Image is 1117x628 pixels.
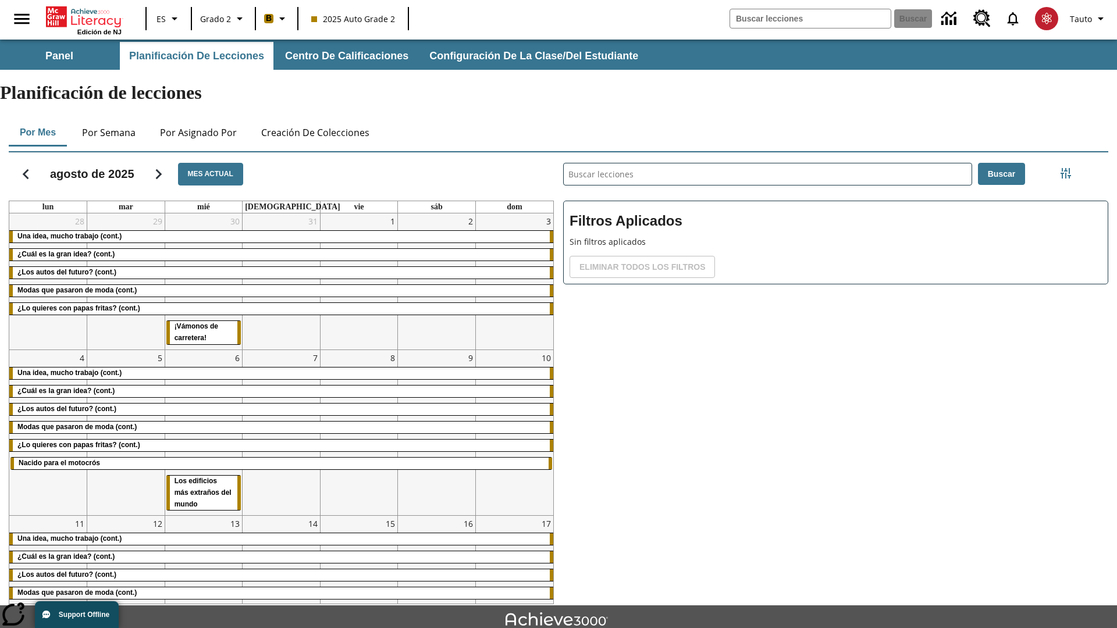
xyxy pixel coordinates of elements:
a: viernes [351,201,366,213]
input: Buscar lecciones [564,163,972,185]
td: 5 de agosto de 2025 [87,349,165,516]
a: 7 de agosto de 2025 [311,350,320,366]
a: Portada [46,5,122,28]
button: Por asignado por [151,119,246,147]
td: 31 de julio de 2025 [243,213,321,349]
button: Abrir el menú lateral [5,2,39,36]
td: 29 de julio de 2025 [87,213,165,349]
div: ¿Cuál es la gran idea? (cont.) [9,551,553,563]
span: ¿Los autos del futuro? (cont.) [17,570,116,579]
button: Configuración de la clase/del estudiante [420,42,648,70]
a: martes [116,201,136,213]
a: 28 de julio de 2025 [73,213,87,229]
h2: agosto de 2025 [50,167,134,181]
div: ¿Los autos del futuro? (cont.) [9,267,553,279]
a: 17 de agosto de 2025 [539,516,553,531]
button: Planificación de lecciones [120,42,273,70]
div: ¿Lo quieres con papas fritas? (cont.) [9,303,553,315]
td: 30 de julio de 2025 [165,213,243,349]
span: Edición de NJ [77,28,122,35]
a: 5 de agosto de 2025 [155,350,165,366]
a: 29 de julio de 2025 [151,213,165,229]
a: miércoles [195,201,212,213]
td: 4 de agosto de 2025 [9,349,87,516]
button: Grado: Grado 2, Elige un grado [195,8,251,29]
button: Por semana [73,119,145,147]
input: Buscar campo [730,9,891,28]
a: 3 de agosto de 2025 [544,213,553,229]
span: ¡Vámonos de carretera! [175,322,218,342]
span: Nacido para el motocrós [19,459,100,467]
div: Buscar [554,148,1108,604]
button: Por mes [9,119,67,147]
div: ¿Cuál es la gran idea? (cont.) [9,386,553,397]
span: Los edificios más extraños del mundo [175,477,232,508]
div: Modas que pasaron de moda (cont.) [9,422,553,433]
a: 16 de agosto de 2025 [461,516,475,531]
a: 31 de julio de 2025 [306,213,320,229]
span: Support Offline [59,611,109,619]
span: Una idea, mucho trabajo (cont.) [17,232,122,240]
a: Notificaciones [998,3,1028,34]
td: 8 de agosto de 2025 [320,349,398,516]
span: ¿Cuál es la gran idea? (cont.) [17,387,115,395]
a: 10 de agosto de 2025 [539,350,553,366]
div: Modas que pasaron de moda (cont.) [9,587,553,599]
div: ¡Vámonos de carretera! [166,321,241,344]
div: Una idea, mucho trabajo (cont.) [9,231,553,242]
a: domingo [504,201,524,213]
a: 2 de agosto de 2025 [466,213,475,229]
div: ¿Los autos del futuro? (cont.) [9,569,553,581]
button: Lenguaje: ES, Selecciona un idioma [150,8,187,29]
span: Modas que pasaron de moda (cont.) [17,588,137,597]
div: ¿Cuál es la gran idea? (cont.) [9,249,553,261]
a: lunes [40,201,56,213]
a: 14 de agosto de 2025 [306,516,320,531]
img: avatar image [1035,7,1058,30]
a: 12 de agosto de 2025 [151,516,165,531]
div: Nacido para el motocrós [10,458,552,469]
span: ¿Los autos del futuro? (cont.) [17,268,116,276]
a: 4 de agosto de 2025 [77,350,87,366]
button: Mes actual [178,163,243,185]
div: Una idea, mucho trabajo (cont.) [9,367,553,379]
td: 3 de agosto de 2025 [475,213,553,349]
button: Support Offline [35,601,119,628]
a: sábado [428,201,444,213]
button: Regresar [11,159,41,189]
span: ¿Lo quieres con papas fritas? (cont.) [17,441,140,449]
span: 2025 Auto Grade 2 [311,13,395,25]
span: Tauto [1070,13,1092,25]
a: 30 de julio de 2025 [228,213,242,229]
button: Seguir [144,159,173,189]
a: 8 de agosto de 2025 [388,350,397,366]
td: 9 de agosto de 2025 [398,349,476,516]
span: ¿Cuál es la gran idea? (cont.) [17,250,115,258]
td: 6 de agosto de 2025 [165,349,243,516]
a: 15 de agosto de 2025 [383,516,397,531]
button: Boost El color de la clase es anaranjado claro. Cambiar el color de la clase. [259,8,294,29]
button: Panel [1,42,118,70]
div: Modas que pasaron de moda (cont.) [9,285,553,297]
a: 1 de agosto de 2025 [388,213,397,229]
span: Una idea, mucho trabajo (cont.) [17,369,122,377]
a: Centro de información [934,3,966,35]
div: Portada [46,4,122,35]
button: Menú lateral de filtros [1054,162,1077,185]
td: 7 de agosto de 2025 [243,349,321,516]
span: B [266,11,272,26]
span: Modas que pasaron de moda (cont.) [17,423,137,431]
span: Modas que pasaron de moda (cont.) [17,286,137,294]
span: ¿Lo quieres con papas fritas? (cont.) [17,304,140,312]
button: Creación de colecciones [252,119,379,147]
div: ¿Los autos del futuro? (cont.) [9,404,553,415]
a: 13 de agosto de 2025 [228,516,242,531]
div: Una idea, mucho trabajo (cont.) [9,533,553,545]
a: 11 de agosto de 2025 [73,516,87,531]
td: 1 de agosto de 2025 [320,213,398,349]
span: ¿Cuál es la gran idea? (cont.) [17,552,115,561]
h2: Filtros Aplicados [570,207,1102,235]
span: Grado 2 [200,13,231,25]
button: Centro de calificaciones [276,42,418,70]
div: Filtros Aplicados [563,201,1108,284]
